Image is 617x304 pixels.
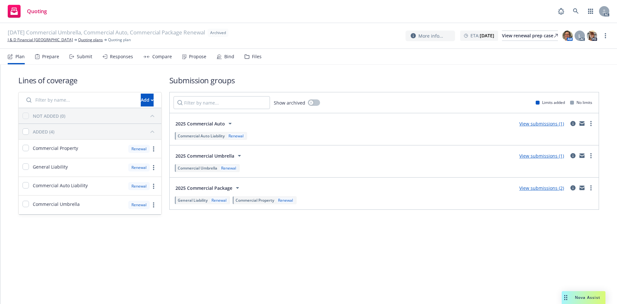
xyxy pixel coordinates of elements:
[178,133,225,139] span: Commercial Auto Liability
[33,163,68,170] span: General Liability
[252,54,262,59] div: Files
[27,9,47,14] span: Quoting
[175,185,232,191] span: 2025 Commercial Package
[141,94,154,106] button: Add
[175,120,225,127] span: 2025 Commercial Auto
[227,133,245,139] div: Renewal
[18,75,162,86] h1: Lines of coverage
[519,185,564,191] a: View submissions (2)
[33,201,80,207] span: Commercial Umbrella
[578,32,581,39] span: L
[277,198,294,203] div: Renewal
[418,32,443,39] span: More info...
[587,31,597,41] img: photo
[569,120,577,127] a: circleInformation
[587,152,595,160] a: more
[519,153,564,159] a: View submissions (1)
[178,198,208,203] span: General Liability
[33,113,65,119] div: NOT ADDED (0)
[42,54,59,59] div: Prepare
[150,164,157,171] a: more
[536,100,565,105] div: Limits added
[569,152,577,160] a: circleInformation
[150,145,157,153] a: more
[169,75,599,86] h1: Submission groups
[224,54,234,59] div: Bind
[502,31,558,41] div: View renewal prep case
[562,31,573,41] img: photo
[152,54,172,59] div: Compare
[150,201,157,209] a: more
[569,5,582,18] a: Search
[33,145,78,152] span: Commercial Property
[33,128,54,135] div: ADDED (4)
[570,100,592,105] div: No limits
[569,184,577,192] a: circleInformation
[470,32,494,39] span: ETA :
[8,29,205,37] span: [DATE] Commercial Umbrella, Commercial Auto, Commercial Package Renewal
[578,120,586,127] a: mail
[77,54,92,59] div: Submit
[578,184,586,192] a: mail
[587,184,595,192] a: more
[502,31,558,41] a: View renewal prep case
[562,291,570,304] div: Drag to move
[480,32,494,39] strong: [DATE]
[8,37,73,43] a: J & D Financial [GEOGRAPHIC_DATA]
[110,54,133,59] div: Responses
[128,201,150,209] div: Renewal
[15,54,25,59] div: Plan
[274,99,305,106] span: Show archived
[584,5,597,18] a: Switch app
[33,126,157,137] button: ADDED (4)
[108,37,131,43] span: Quoting plan
[5,2,49,20] a: Quoting
[22,94,137,106] input: Filter by name...
[220,165,237,171] div: Renewal
[587,120,595,127] a: more
[128,182,150,190] div: Renewal
[602,32,609,40] a: more
[33,182,88,189] span: Commercial Auto Liability
[174,117,236,130] button: 2025 Commercial Auto
[578,152,586,160] a: mail
[210,198,228,203] div: Renewal
[236,198,274,203] span: Commercial Property
[178,165,217,171] span: Commercial Umbrella
[555,5,568,18] a: Report a Bug
[33,111,157,121] button: NOT ADDED (0)
[562,291,605,304] button: Nova Assist
[174,96,270,109] input: Filter by name...
[78,37,103,43] a: Quoting plans
[174,181,243,194] button: 2025 Commercial Package
[189,54,206,59] div: Propose
[175,152,234,159] span: 2025 Commercial Umbrella
[519,121,564,127] a: View submissions (1)
[575,295,600,300] span: Nova Assist
[128,145,150,153] div: Renewal
[174,149,245,162] button: 2025 Commercial Umbrella
[150,182,157,190] a: more
[406,31,455,41] button: More info...
[210,30,226,36] span: Archived
[128,163,150,171] div: Renewal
